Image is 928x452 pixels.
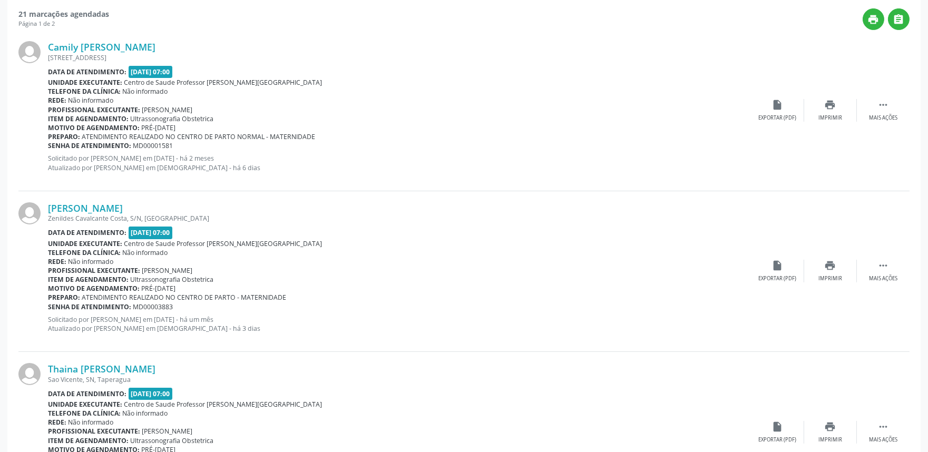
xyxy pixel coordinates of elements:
[48,53,751,62] div: [STREET_ADDRESS]
[759,275,797,282] div: Exportar (PDF)
[129,388,173,400] span: [DATE] 07:00
[124,239,323,248] span: Centro de Saude Professor [PERSON_NAME][GEOGRAPHIC_DATA]
[129,227,173,239] span: [DATE] 07:00
[48,132,80,141] b: Preparo:
[69,96,114,105] span: Não informado
[48,400,122,409] b: Unidade executante:
[131,275,214,284] span: Ultrassonografia Obstetrica
[18,363,41,385] img: img
[129,66,173,78] span: [DATE] 07:00
[123,409,168,418] span: Não informado
[48,389,126,398] b: Data de atendimento:
[759,114,797,122] div: Exportar (PDF)
[18,41,41,63] img: img
[48,427,140,436] b: Profissional executante:
[142,284,176,293] span: PRÉ-[DATE]
[48,96,66,105] b: Rede:
[48,87,121,96] b: Telefone da clínica:
[48,257,66,266] b: Rede:
[48,375,751,384] div: Sao Vicente, SN, Taperagua
[48,67,126,76] b: Data de atendimento:
[131,436,214,445] span: Ultrassonografia Obstetrica
[877,260,889,271] i: 
[48,141,131,150] b: Senha de atendimento:
[48,266,140,275] b: Profissional executante:
[877,99,889,111] i: 
[48,114,129,123] b: Item de agendamento:
[124,400,323,409] span: Centro de Saude Professor [PERSON_NAME][GEOGRAPHIC_DATA]
[82,293,287,302] span: ATENDIMENTO REALIZADO NO CENTRO DE PARTO - MATERNIDADE
[48,228,126,237] b: Data de atendimento:
[142,123,176,132] span: PRÉ-[DATE]
[48,154,751,172] p: Solicitado por [PERSON_NAME] em [DATE] - há 2 meses Atualizado por [PERSON_NAME] em [DEMOGRAPHIC_...
[818,114,842,122] div: Imprimir
[48,409,121,418] b: Telefone da clínica:
[869,275,897,282] div: Mais ações
[869,114,897,122] div: Mais ações
[133,141,173,150] span: MD00001581
[123,87,168,96] span: Não informado
[888,8,910,30] button: 
[825,99,836,111] i: print
[133,302,173,311] span: MD00003883
[772,260,784,271] i: insert_drive_file
[82,132,316,141] span: ATENDIMENTO REALIZADO NO CENTRO DE PARTO NORMAL - MATERNIDADE
[772,99,784,111] i: insert_drive_file
[868,14,880,25] i: print
[48,78,122,87] b: Unidade executante:
[863,8,884,30] button: print
[772,421,784,433] i: insert_drive_file
[825,421,836,433] i: print
[18,202,41,224] img: img
[48,363,155,375] a: Thaina [PERSON_NAME]
[48,105,140,114] b: Profissional executante:
[123,248,168,257] span: Não informado
[818,436,842,444] div: Imprimir
[48,239,122,248] b: Unidade executante:
[18,9,109,19] strong: 21 marcações agendadas
[48,275,129,284] b: Item de agendamento:
[18,19,109,28] div: Página 1 de 2
[48,315,751,333] p: Solicitado por [PERSON_NAME] em [DATE] - há um mês Atualizado por [PERSON_NAME] em [DEMOGRAPHIC_D...
[142,427,193,436] span: [PERSON_NAME]
[142,105,193,114] span: [PERSON_NAME]
[142,266,193,275] span: [PERSON_NAME]
[48,248,121,257] b: Telefone da clínica:
[48,202,123,214] a: [PERSON_NAME]
[124,78,323,87] span: Centro de Saude Professor [PERSON_NAME][GEOGRAPHIC_DATA]
[48,123,140,132] b: Motivo de agendamento:
[869,436,897,444] div: Mais ações
[877,421,889,433] i: 
[48,418,66,427] b: Rede:
[131,114,214,123] span: Ultrassonografia Obstetrica
[69,257,114,266] span: Não informado
[48,293,80,302] b: Preparo:
[893,14,905,25] i: 
[759,436,797,444] div: Exportar (PDF)
[48,302,131,311] b: Senha de atendimento:
[48,284,140,293] b: Motivo de agendamento:
[69,418,114,427] span: Não informado
[48,436,129,445] b: Item de agendamento:
[818,275,842,282] div: Imprimir
[825,260,836,271] i: print
[48,41,155,53] a: Camily [PERSON_NAME]
[48,214,751,223] div: Zenildes Cavalcante Costa, S/N, [GEOGRAPHIC_DATA]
